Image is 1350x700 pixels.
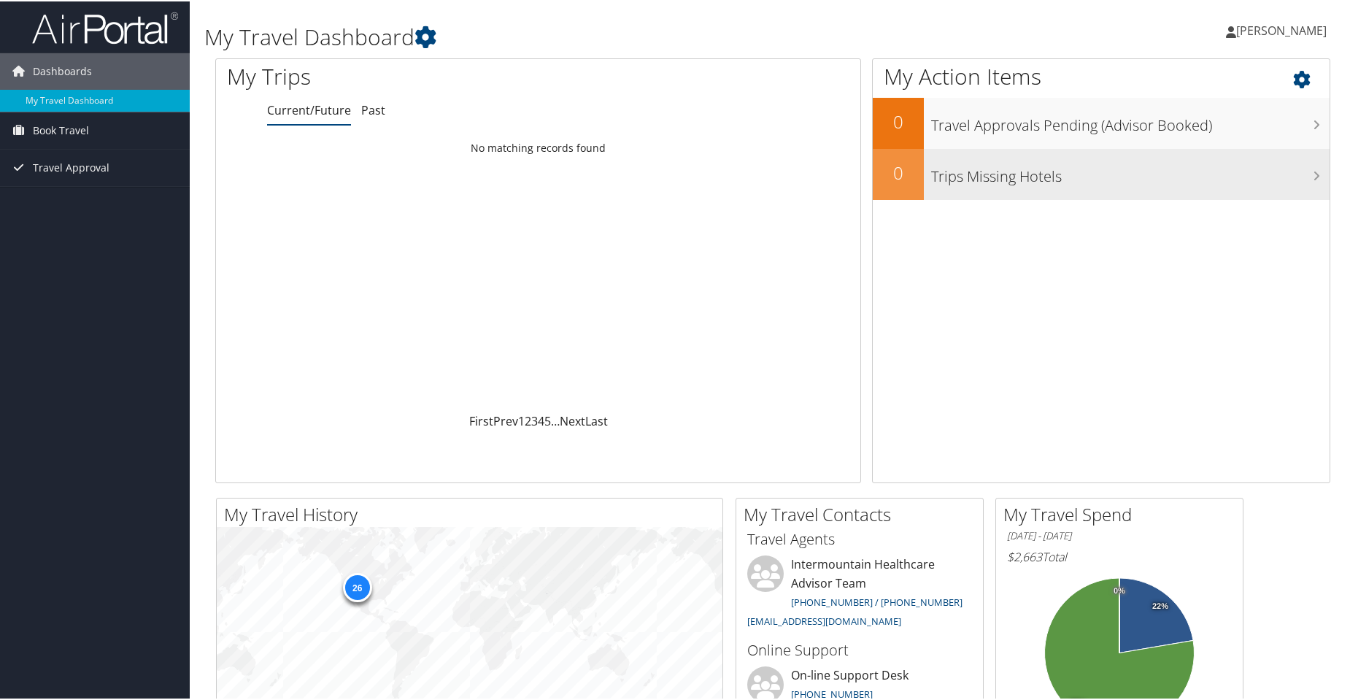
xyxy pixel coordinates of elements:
[493,412,518,428] a: Prev
[791,686,873,699] a: [PHONE_NUMBER]
[525,412,531,428] a: 2
[33,52,92,88] span: Dashboards
[1007,547,1232,564] h6: Total
[224,501,722,526] h2: My Travel History
[544,412,551,428] a: 5
[227,60,581,91] h1: My Trips
[33,148,109,185] span: Travel Approval
[873,96,1330,147] a: 0Travel Approvals Pending (Advisor Booked)
[873,159,924,184] h2: 0
[1114,585,1125,594] tspan: 0%
[32,9,178,44] img: airportal-logo.png
[342,572,371,601] div: 26
[747,528,972,548] h3: Travel Agents
[1007,547,1042,564] span: $2,663
[585,412,608,428] a: Last
[216,134,860,160] td: No matching records found
[744,501,983,526] h2: My Travel Contacts
[747,639,972,659] h3: Online Support
[518,412,525,428] a: 1
[1007,528,1232,542] h6: [DATE] - [DATE]
[1236,21,1327,37] span: [PERSON_NAME]
[204,20,963,51] h1: My Travel Dashboard
[361,101,385,117] a: Past
[931,107,1330,134] h3: Travel Approvals Pending (Advisor Booked)
[538,412,544,428] a: 4
[873,60,1330,91] h1: My Action Items
[560,412,585,428] a: Next
[740,554,979,632] li: Intermountain Healthcare Advisor Team
[531,412,538,428] a: 3
[931,158,1330,185] h3: Trips Missing Hotels
[469,412,493,428] a: First
[873,108,924,133] h2: 0
[873,147,1330,199] a: 0Trips Missing Hotels
[267,101,351,117] a: Current/Future
[1226,7,1341,51] a: [PERSON_NAME]
[551,412,560,428] span: …
[1003,501,1243,526] h2: My Travel Spend
[33,111,89,147] span: Book Travel
[791,594,963,607] a: [PHONE_NUMBER] / [PHONE_NUMBER]
[747,613,901,626] a: [EMAIL_ADDRESS][DOMAIN_NAME]
[1152,601,1168,609] tspan: 22%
